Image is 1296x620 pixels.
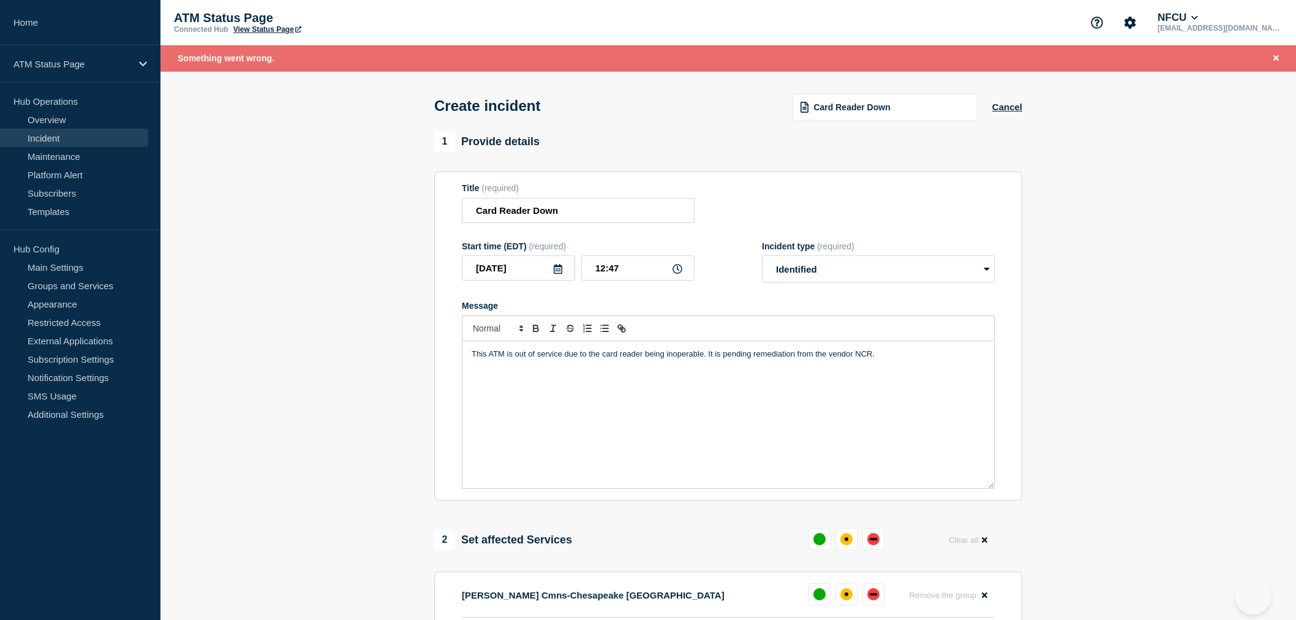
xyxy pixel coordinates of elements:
[579,321,596,336] button: Toggle ordered list
[527,321,544,336] button: Toggle bold text
[941,528,995,552] button: Clear all
[462,341,994,488] div: Message
[1155,12,1200,24] button: NFCU
[462,255,575,281] input: YYYY-MM-DD
[813,102,890,112] span: Card Reader Down
[840,588,853,600] div: affected
[529,241,567,251] span: (required)
[562,321,579,336] button: Toggle strikethrough text
[434,131,455,152] span: 1
[840,533,853,545] div: affected
[13,59,131,69] p: ATM Status Page
[462,301,995,311] div: Message
[233,25,301,34] a: View Status Page
[867,588,880,600] div: down
[1235,578,1272,614] iframe: Help Scout Beacon - Open
[462,183,695,193] div: Title
[174,11,419,25] p: ATM Status Page
[178,53,274,63] span: Something went wrong.
[544,321,562,336] button: Toggle italic text
[909,591,976,600] span: Remove the group
[762,241,995,251] div: Incident type
[462,590,725,600] p: [PERSON_NAME] Cmns-Chesapeake [GEOGRAPHIC_DATA]
[992,102,1022,112] button: Cancel
[462,198,695,223] input: Title
[808,583,831,605] button: up
[1155,24,1283,32] p: [EMAIL_ADDRESS][DOMAIN_NAME]
[596,321,613,336] button: Toggle bulleted list
[434,97,540,115] h1: Create incident
[862,528,884,550] button: down
[817,241,854,251] span: (required)
[581,255,695,281] input: HH:MM
[174,25,228,34] p: Connected Hub
[462,241,695,251] div: Start time (EDT)
[434,131,540,152] div: Provide details
[1268,51,1284,66] button: Close banner
[902,583,995,607] button: Remove the group
[862,583,884,605] button: down
[467,321,527,336] span: Font size
[1117,10,1143,36] button: Account settings
[472,349,985,360] p: This ATM is out of service due to the card reader being inoperable. It is pending remediation fro...
[762,255,995,282] select: Incident type
[1084,10,1110,36] button: Support
[813,533,826,545] div: up
[434,529,572,550] div: Set affected Services
[813,588,826,600] div: up
[801,102,809,113] img: template icon
[808,528,831,550] button: up
[867,533,880,545] div: down
[481,183,519,193] span: (required)
[613,321,630,336] button: Toggle link
[434,529,455,550] span: 2
[835,528,857,550] button: affected
[835,583,857,605] button: affected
